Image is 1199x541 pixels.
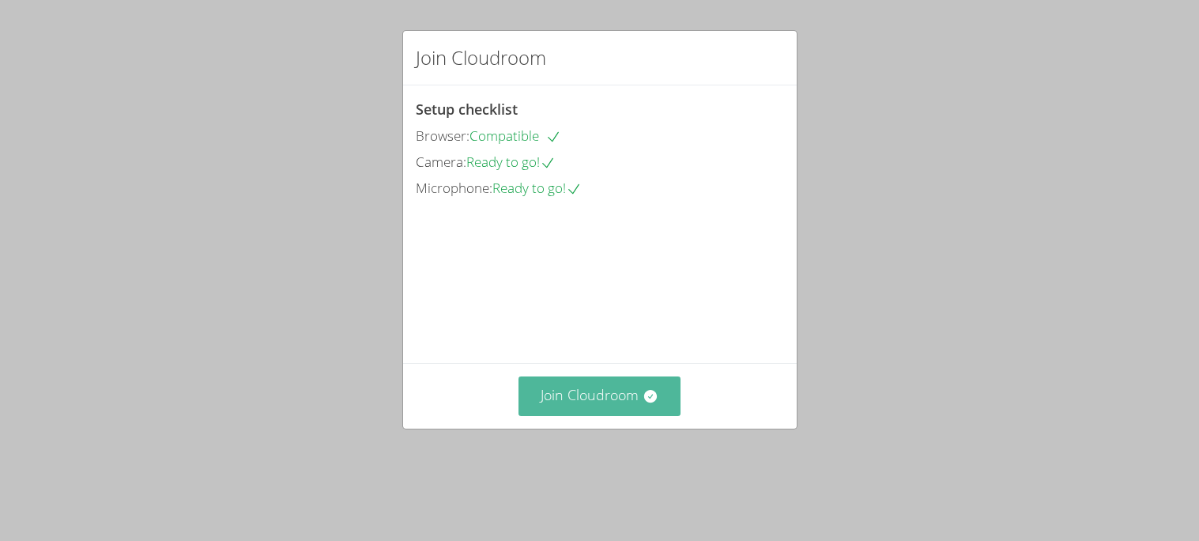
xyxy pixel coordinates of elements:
span: Browser: [416,127,469,145]
span: Compatible [469,127,561,145]
span: Setup checklist [416,100,518,119]
span: Microphone: [416,179,492,197]
h2: Join Cloudroom [416,44,546,72]
span: Ready to go! [492,179,582,197]
span: Ready to go! [466,153,556,171]
span: Camera: [416,153,466,171]
button: Join Cloudroom [518,376,681,415]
